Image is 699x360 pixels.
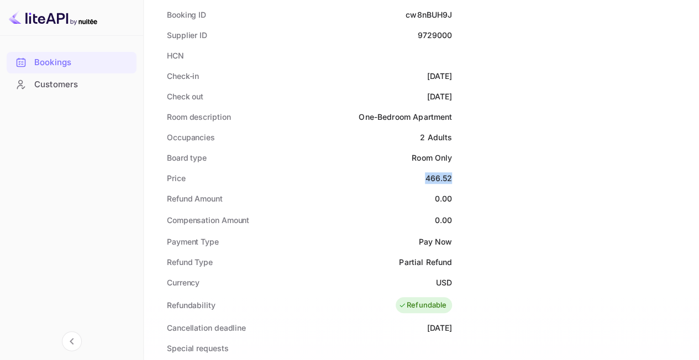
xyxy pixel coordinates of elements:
[62,331,82,351] button: Collapse navigation
[167,193,223,204] div: Refund Amount
[7,52,136,73] div: Bookings
[7,74,136,96] div: Customers
[167,152,207,163] div: Board type
[167,342,228,354] div: Special requests
[34,78,131,91] div: Customers
[167,29,207,41] div: Supplier ID
[167,214,249,226] div: Compensation Amount
[406,9,452,20] div: cw8nBUH9J
[418,236,452,247] div: Pay Now
[7,52,136,72] a: Bookings
[427,322,452,333] div: [DATE]
[34,56,131,69] div: Bookings
[167,70,199,82] div: Check-in
[7,74,136,94] a: Customers
[435,214,453,226] div: 0.00
[167,131,215,143] div: Occupancies
[167,256,213,268] div: Refund Type
[9,9,97,27] img: LiteAPI logo
[167,50,184,61] div: HCN
[167,9,206,20] div: Booking ID
[167,172,186,184] div: Price
[167,111,230,123] div: Room description
[436,277,452,288] div: USD
[425,172,452,184] div: 466.52
[399,256,452,268] div: Partial Refund
[427,91,452,102] div: [DATE]
[417,29,452,41] div: 9729000
[427,70,452,82] div: [DATE]
[167,299,216,311] div: Refundability
[167,277,199,288] div: Currency
[167,322,246,333] div: Cancellation deadline
[167,236,219,247] div: Payment Type
[420,131,452,143] div: 2 Adults
[359,111,452,123] div: One-Bedroom Apartment
[167,91,203,102] div: Check out
[435,193,453,204] div: 0.00
[412,152,452,163] div: Room Only
[398,300,447,311] div: Refundable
